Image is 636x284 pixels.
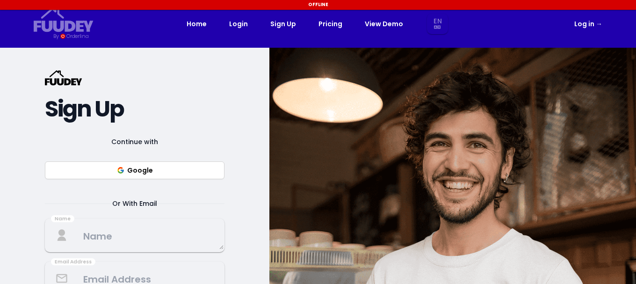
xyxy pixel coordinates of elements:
[45,161,224,179] button: Google
[101,198,168,209] span: Or With Email
[596,19,602,29] span: →
[51,215,74,223] div: Name
[574,18,602,29] a: Log in
[34,7,94,32] svg: {/* Added fill="currentColor" here */} {/* This rectangle defines the background. Its explicit fi...
[270,18,296,29] a: Sign Up
[66,32,88,40] div: Orderlina
[51,258,95,266] div: Email Address
[229,18,248,29] a: Login
[45,70,82,86] svg: {/* Added fill="currentColor" here */} {/* This rectangle defines the background. Its explicit fi...
[1,1,635,8] div: Offline
[45,101,224,117] h2: Sign Up
[318,18,342,29] a: Pricing
[100,136,169,147] span: Continue with
[365,18,403,29] a: View Demo
[187,18,207,29] a: Home
[53,32,58,40] div: By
